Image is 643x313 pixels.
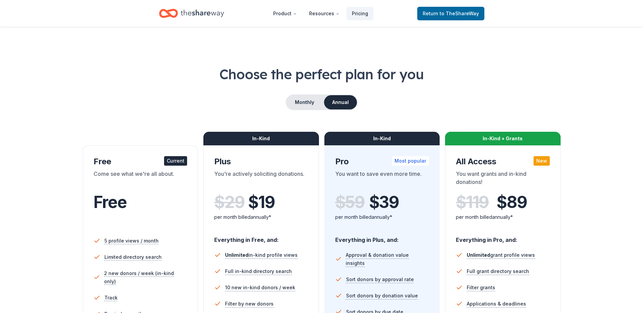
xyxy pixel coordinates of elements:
div: Current [164,156,187,166]
span: Unlimited [225,252,248,258]
div: In-Kind [203,132,319,145]
div: per month billed annually* [335,213,429,221]
div: Everything in Free, and: [214,230,308,244]
span: to TheShareWay [440,11,479,16]
div: In-Kind [324,132,440,145]
div: Everything in Plus, and: [335,230,429,244]
div: You want grants and in-kind donations! [456,170,550,189]
span: Full grant directory search [467,267,529,275]
span: $ 89 [497,193,527,212]
span: Filter grants [467,284,495,292]
a: Returnto TheShareWay [417,7,484,20]
nav: Main [268,5,374,21]
div: Most popular [392,156,429,166]
a: Pricing [346,7,374,20]
span: Approval & donation value insights [346,251,429,267]
h1: Choose the perfect plan for you [27,65,616,84]
span: $ 19 [248,193,275,212]
span: 5 profile views / month [104,237,159,245]
span: Applications & deadlines [467,300,526,308]
button: Resources [304,7,345,20]
span: Sort donors by approval rate [346,275,414,284]
div: Pro [335,156,429,167]
span: Limited directory search [104,253,162,261]
a: Home [159,5,224,21]
span: Return [423,9,479,18]
span: Unlimited [467,252,490,258]
div: In-Kind + Grants [445,132,561,145]
span: 2 new donors / week (in-kind only) [104,269,187,286]
div: You want to save even more time. [335,170,429,189]
span: Full in-kind directory search [225,267,292,275]
span: in-kind profile views [225,252,298,258]
div: per month billed annually* [214,213,308,221]
div: Free [94,156,187,167]
span: Sort donors by donation value [346,292,418,300]
button: Annual [324,95,357,109]
div: Plus [214,156,308,167]
div: per month billed annually* [456,213,550,221]
div: All Access [456,156,550,167]
span: Free [94,192,127,212]
span: $ 39 [369,193,399,212]
span: 10 new in-kind donors / week [225,284,295,292]
span: Track [104,294,118,302]
span: grant profile views [467,252,535,258]
div: Come see what we're all about. [94,170,187,189]
div: New [534,156,550,166]
button: Monthly [286,95,323,109]
div: You're actively soliciting donations. [214,170,308,189]
div: Everything in Pro, and: [456,230,550,244]
span: Filter by new donors [225,300,274,308]
button: Product [268,7,302,20]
